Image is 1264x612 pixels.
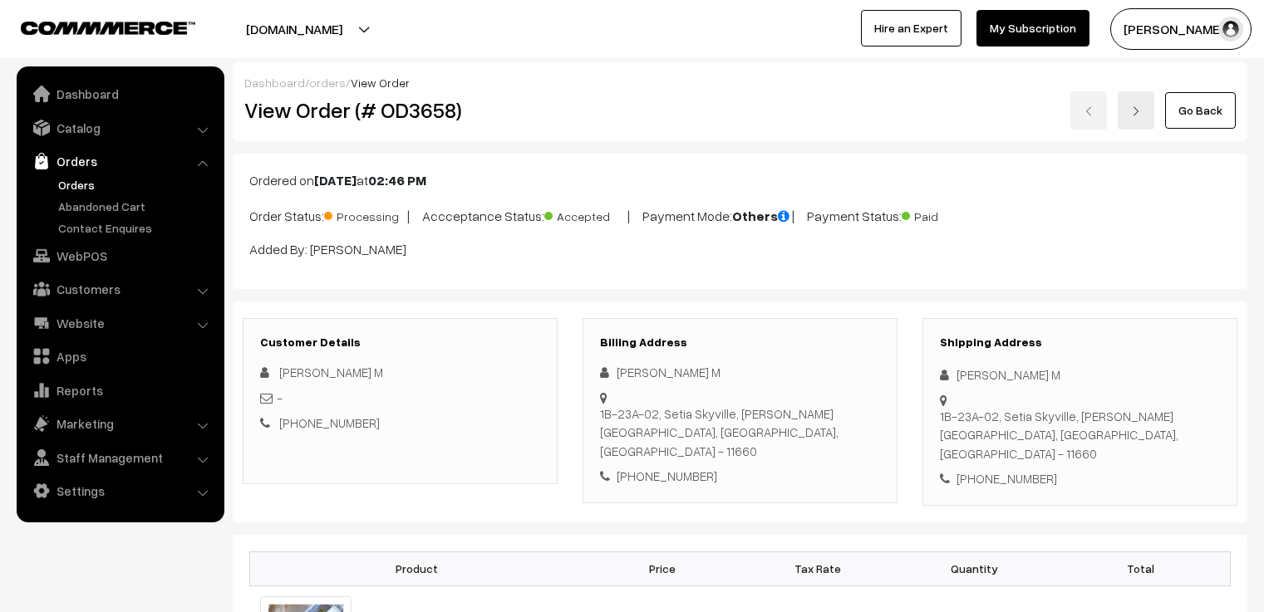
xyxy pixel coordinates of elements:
[1131,106,1141,116] img: right-arrow.png
[600,404,880,461] div: 1B-23A-02, Setia Skyville, [PERSON_NAME] [GEOGRAPHIC_DATA], [GEOGRAPHIC_DATA], [GEOGRAPHIC_DATA] ...
[188,8,401,50] button: [DOMAIN_NAME]
[314,172,357,188] b: [DATE]
[244,76,305,90] a: Dashboard
[21,274,219,304] a: Customers
[21,341,219,371] a: Apps
[1110,8,1252,50] button: [PERSON_NAME] C
[732,208,792,224] b: Others
[940,365,1220,384] div: [PERSON_NAME] M
[976,10,1089,47] a: My Subscription
[21,375,219,405] a: Reports
[902,203,985,225] span: Paid
[584,551,740,585] th: Price
[1052,551,1231,585] th: Total
[600,363,880,382] div: [PERSON_NAME] M
[21,308,219,338] a: Website
[1218,17,1243,42] img: user
[279,365,383,379] span: [PERSON_NAME] M
[368,172,426,188] b: 02:46 PM
[21,146,219,176] a: Orders
[21,79,219,109] a: Dashboard
[260,335,540,350] h3: Customer Details
[740,551,896,585] th: Tax Rate
[351,76,410,90] span: View Order
[544,203,627,225] span: Accepted
[21,443,219,472] a: Staff Management
[279,415,380,430] a: [PHONE_NUMBER]
[21,22,195,34] img: COMMMERCE
[244,74,1236,91] div: / /
[309,76,346,90] a: orders
[249,170,1231,190] p: Ordered on at
[21,476,219,506] a: Settings
[54,219,219,237] a: Contact Enquires
[940,469,1220,488] div: [PHONE_NUMBER]
[896,551,1052,585] th: Quantity
[54,198,219,215] a: Abandoned Cart
[249,203,1231,226] p: Order Status: | Accceptance Status: | Payment Mode: | Payment Status:
[21,241,219,271] a: WebPOS
[244,97,558,123] h2: View Order (# OD3658)
[21,409,219,438] a: Marketing
[324,203,407,225] span: Processing
[250,551,584,585] th: Product
[600,467,880,486] div: [PHONE_NUMBER]
[54,176,219,193] a: Orders
[861,10,962,47] a: Hire an Expert
[1165,92,1236,129] a: Go Back
[260,389,540,408] div: -
[600,335,880,350] h3: Billing Address
[21,113,219,143] a: Catalog
[940,407,1220,463] div: 1B-23A-02, Setia Skyville, [PERSON_NAME] [GEOGRAPHIC_DATA], [GEOGRAPHIC_DATA], [GEOGRAPHIC_DATA] ...
[249,239,1231,259] p: Added By: [PERSON_NAME]
[21,17,166,37] a: COMMMERCE
[940,335,1220,350] h3: Shipping Address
